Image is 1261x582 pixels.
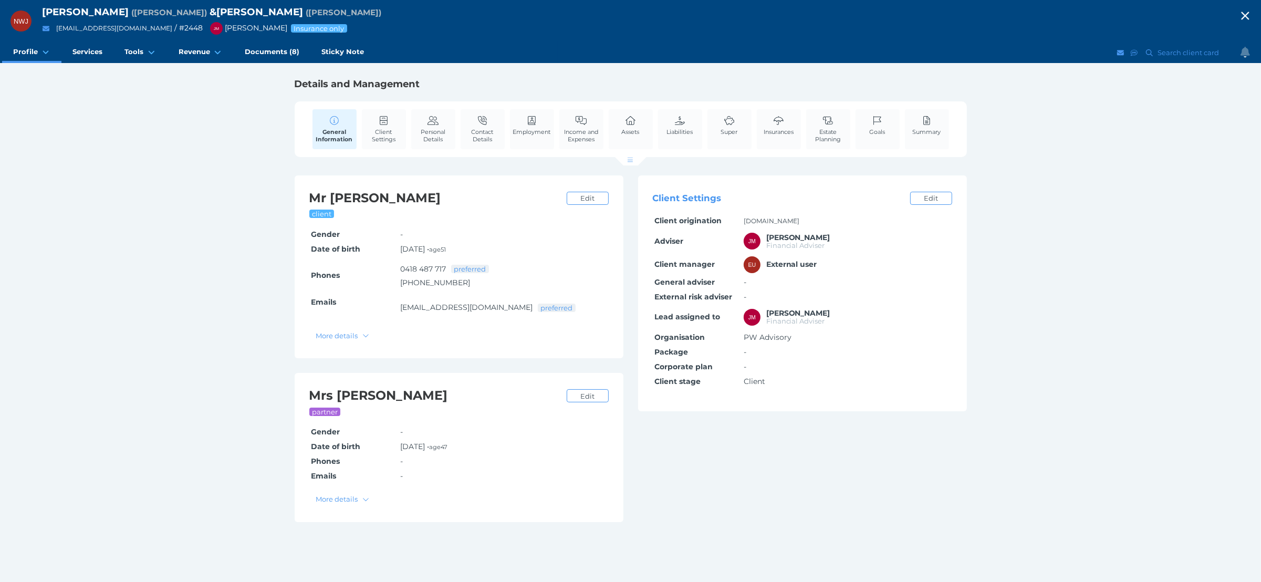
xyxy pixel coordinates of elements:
a: Services [61,42,113,63]
span: - [744,362,746,371]
span: & [PERSON_NAME] [210,6,303,18]
a: Goals [867,109,888,141]
span: Gender [311,427,340,436]
span: Emails [311,471,336,481]
div: Jonathon Martino [210,22,223,35]
span: Income and Expenses [562,128,601,143]
span: NWJ [14,17,28,25]
a: Income and Expenses [559,109,603,149]
span: Edit [576,194,599,202]
h2: Mr [PERSON_NAME] [309,190,561,206]
button: More details [311,493,374,506]
span: [PERSON_NAME] [42,6,129,18]
a: Assets [619,109,642,141]
td: [DOMAIN_NAME] [742,214,952,228]
span: Client Settings [364,128,403,143]
a: Revenue [168,42,234,63]
span: - [400,456,403,466]
button: Email [1116,46,1126,59]
span: Corporate plan [654,362,713,371]
span: Search client card [1155,48,1224,57]
span: - [400,471,403,481]
span: - [400,230,403,239]
a: Summary [910,109,944,141]
span: preferred [453,265,487,273]
span: PW Advisory [744,332,791,342]
span: - [400,427,403,436]
a: Personal Details [411,109,455,149]
a: Client Settings [362,109,406,149]
h1: Details and Management [295,78,967,90]
a: Edit [567,192,609,205]
span: Personal Details [414,128,453,143]
a: Contact Details [461,109,505,149]
span: Client Settings [653,193,722,204]
span: Client origination [654,216,722,225]
span: Insurances [764,128,794,136]
a: Employment [510,109,554,141]
span: Phones [311,271,340,280]
a: Documents (8) [234,42,310,63]
span: Preferred name [131,7,207,17]
span: Super [721,128,738,136]
span: [DATE] • [400,244,446,254]
a: [PHONE_NUMBER] [400,278,470,287]
span: Services [72,47,102,56]
span: Employment [513,128,551,136]
div: Nigel William Jakubiszyn [11,11,32,32]
span: Sticky Note [321,47,364,56]
span: External user [766,259,817,269]
span: Client manager [654,259,715,269]
div: External user [744,256,760,273]
span: Tools [124,47,143,56]
span: External risk adviser [654,292,732,302]
span: Client stage [654,377,701,386]
button: More details [311,329,374,342]
a: Estate Planning [806,109,850,149]
span: Lead assigned to [654,312,720,321]
span: Date of birth [311,442,360,451]
span: Contact Details [463,128,502,143]
span: [DATE] • [400,442,447,451]
a: [EMAIL_ADDRESS][DOMAIN_NAME] [56,24,172,32]
div: Jonathon Martino [744,309,760,326]
span: Assets [622,128,640,136]
span: JM [748,314,756,320]
span: Emails [311,297,336,307]
span: Adviser [654,236,683,246]
span: Financial Adviser [766,317,825,325]
span: Client [744,377,765,386]
span: Date of birth [311,244,360,254]
button: Search client card [1141,46,1224,59]
span: Jonathon Martino [766,233,830,242]
span: - [744,277,746,287]
span: - [744,347,746,357]
span: Preferred name [306,7,381,17]
a: Liabilities [664,109,696,141]
span: Summary [913,128,941,136]
span: Revenue [179,47,210,56]
span: JM [748,238,756,244]
a: 0418 487 717 [400,264,446,274]
span: Documents (8) [245,47,299,56]
a: Edit [910,192,952,205]
span: [PERSON_NAME] [205,23,287,33]
a: Super [718,109,741,141]
span: JM [214,26,220,31]
button: Email [39,22,53,35]
span: Estate Planning [809,128,848,143]
span: General Information [315,128,354,143]
a: Insurances [761,109,796,141]
span: Goals [870,128,885,136]
span: / # 2448 [174,23,203,33]
span: Phones [311,456,340,466]
span: client [311,210,332,218]
div: Jonathon Martino [744,233,760,250]
span: - [744,292,746,302]
span: More details [311,495,360,503]
span: EU [748,262,756,268]
span: preferred [540,304,574,312]
span: Jonathon Martino [766,308,830,318]
span: Liabilities [667,128,693,136]
small: age 51 [429,246,446,253]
